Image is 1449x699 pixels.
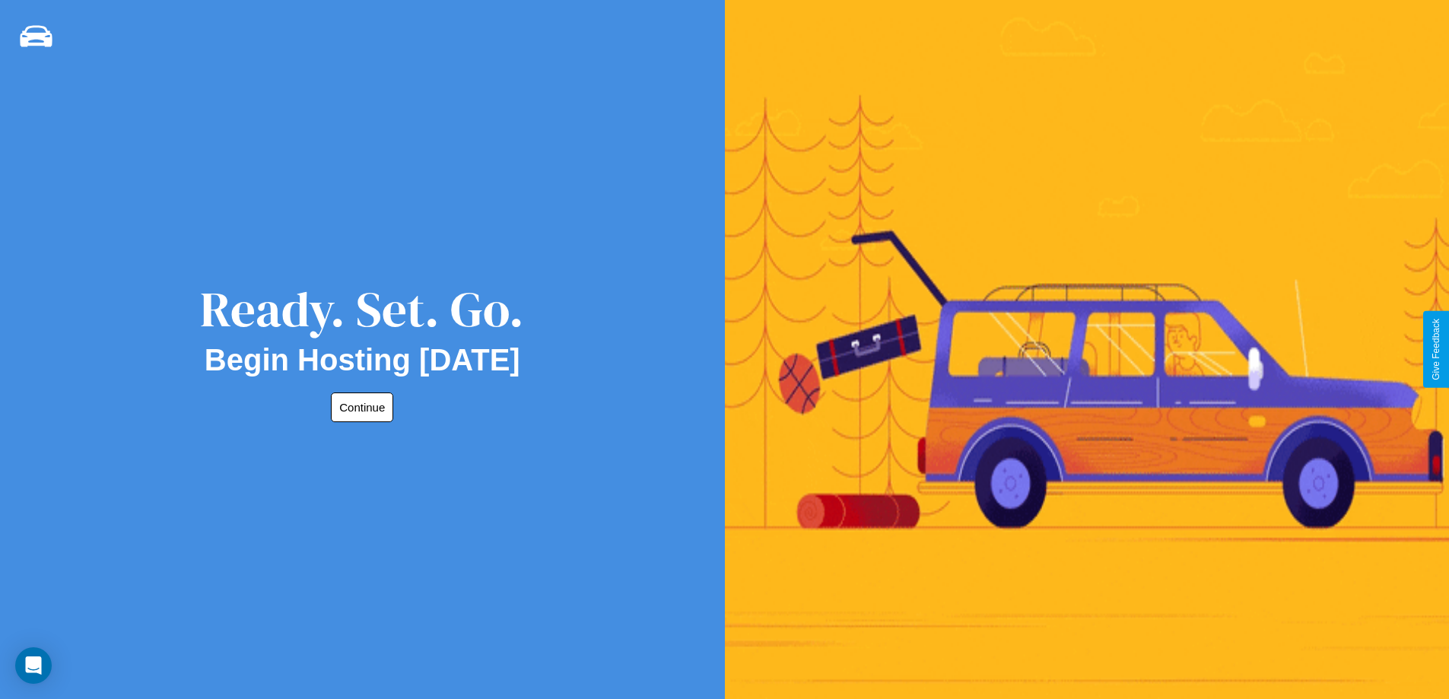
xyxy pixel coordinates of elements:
[1431,319,1441,380] div: Give Feedback
[200,275,524,343] div: Ready. Set. Go.
[331,392,393,422] button: Continue
[15,647,52,684] div: Open Intercom Messenger
[205,343,520,377] h2: Begin Hosting [DATE]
